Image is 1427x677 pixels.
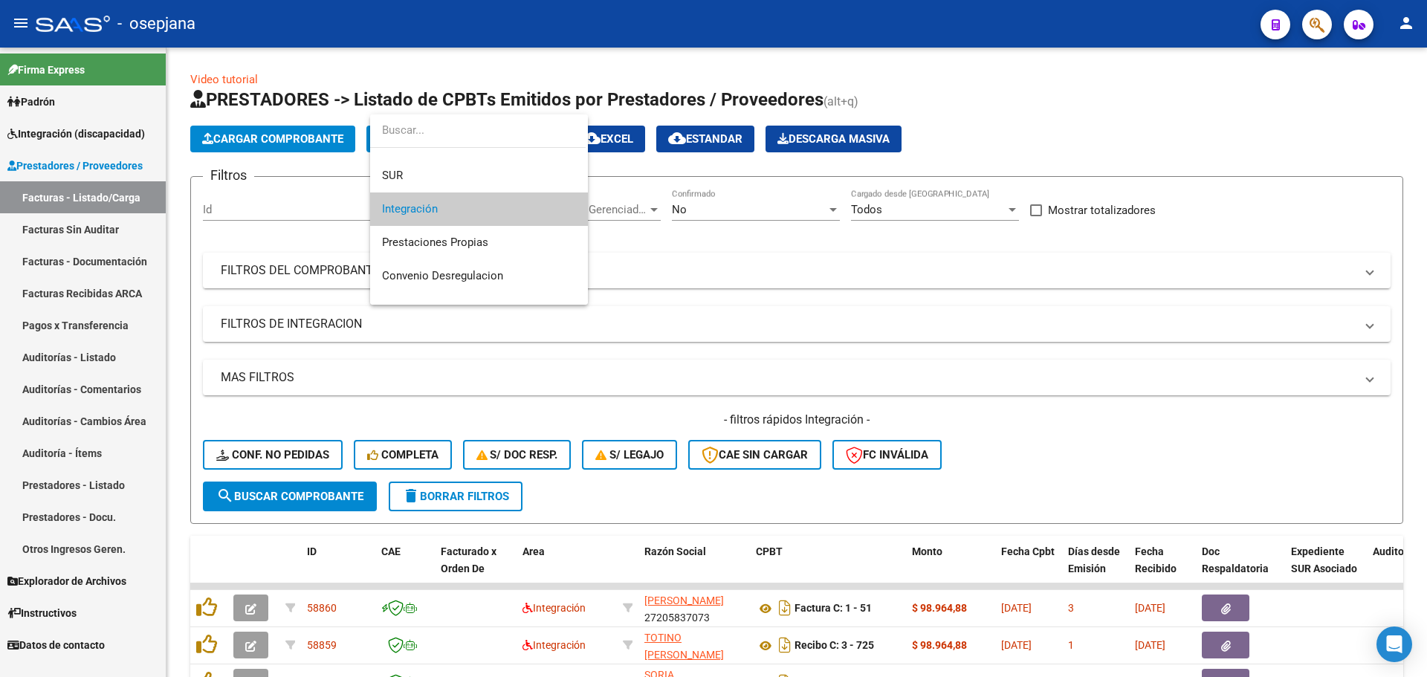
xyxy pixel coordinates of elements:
[1376,626,1412,662] div: Open Intercom Messenger
[382,236,488,249] span: Prestaciones Propias
[382,302,414,316] span: Capita
[382,269,503,282] span: Convenio Desregulacion
[382,202,438,216] span: Integración
[382,169,403,182] span: SUR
